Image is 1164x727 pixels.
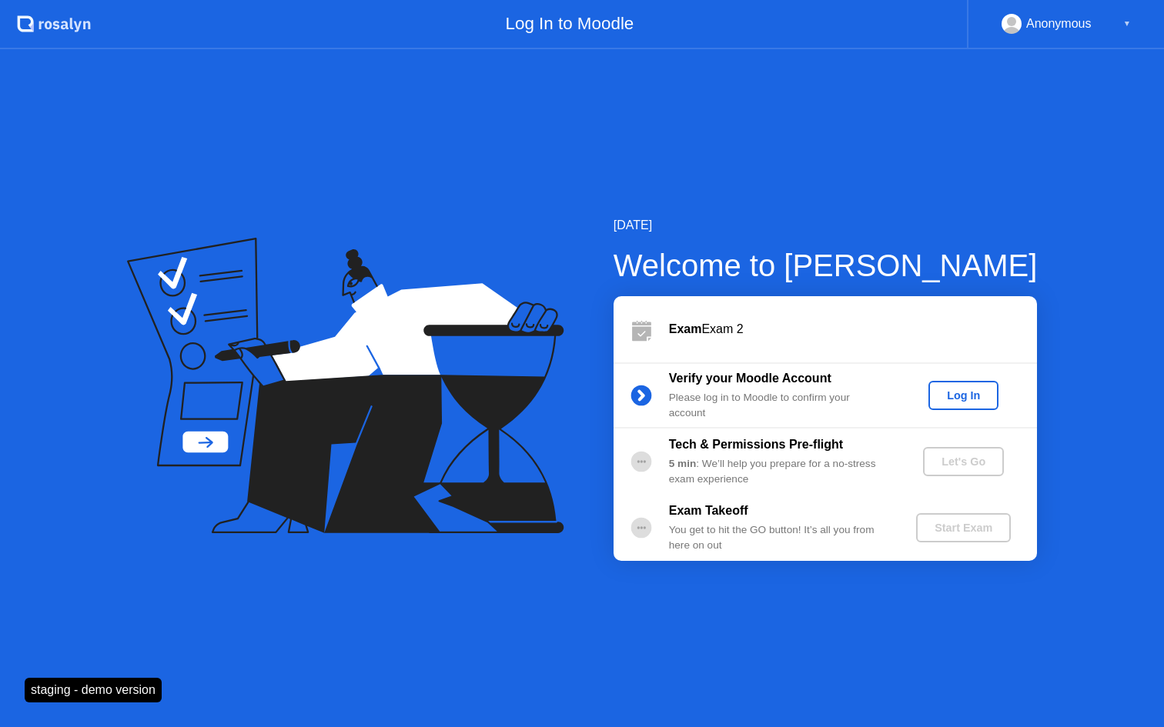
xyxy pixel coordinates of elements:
div: Start Exam [922,522,1005,534]
button: Let's Go [923,447,1004,476]
div: [DATE] [614,216,1038,235]
div: Log In [935,389,992,402]
b: Tech & Permissions Pre-flight [669,438,843,451]
b: Exam [669,322,702,335]
b: 5 min [669,458,697,469]
div: Welcome to [PERSON_NAME] [614,242,1038,288]
div: ▼ [1123,14,1131,34]
div: Please log in to Moodle to confirm your account [669,390,891,422]
div: Anonymous [1026,14,1092,34]
div: : We’ll help you prepare for a no-stress exam experience [669,456,891,488]
b: Verify your Moodle Account [669,372,831,385]
button: Start Exam [916,513,1011,542]
div: Let's Go [929,455,998,468]
b: Exam Takeoff [669,504,748,517]
button: Log In [928,381,998,410]
div: staging - demo version [25,678,162,702]
div: Exam 2 [669,320,1037,338]
div: You get to hit the GO button! It’s all you from here on out [669,522,891,554]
